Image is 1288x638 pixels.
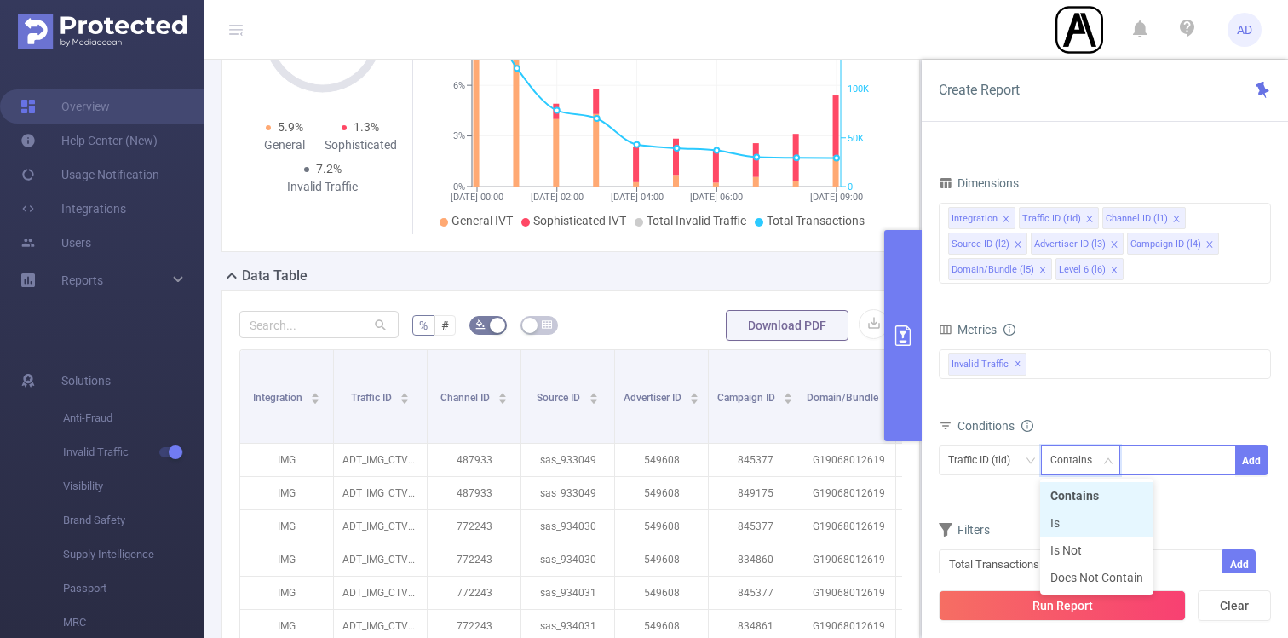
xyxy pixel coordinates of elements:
li: Contains [1040,482,1153,509]
input: Search... [239,311,399,338]
i: icon: close [1110,240,1118,250]
tspan: [DATE] 09:00 [810,192,863,203]
h2: Data Table [242,266,308,286]
div: General [246,136,323,154]
p: sas_934030 [521,543,614,576]
p: 772243 [896,543,989,576]
a: Users [20,226,91,260]
p: 772243 [896,577,989,609]
i: icon: caret-up [784,390,793,395]
span: Channel ID [440,392,492,404]
p: ADT_IMG_CTV_Video [334,510,427,543]
div: Sophisticated [323,136,400,154]
a: Integrations [20,192,126,226]
span: ✕ [1015,354,1021,375]
p: 772243 [428,577,520,609]
i: icon: caret-down [589,397,598,402]
div: Sort [497,390,508,400]
tspan: [DATE] 04:00 [610,192,663,203]
span: Source ID [537,392,583,404]
div: Campaign ID (l4) [1130,233,1201,256]
p: ADT_IMG_CTV_Video [334,543,427,576]
i: icon: caret-down [690,397,699,402]
li: Campaign ID (l4) [1127,233,1219,255]
span: Total Transactions [767,214,865,227]
p: ADT_IMG_CTV_Video [334,477,427,509]
p: sas_933049 [521,444,614,476]
li: Is [1040,509,1153,537]
i: icon: close [1014,240,1022,250]
i: icon: bg-colors [475,319,486,330]
span: Solutions [61,364,111,398]
p: 487933 [896,444,989,476]
p: G19068012619 [802,444,895,476]
i: icon: caret-down [400,397,410,402]
i: icon: close [1205,240,1214,250]
i: icon: caret-up [400,390,410,395]
img: Protected Media [18,14,187,49]
li: Channel ID (l1) [1102,207,1186,229]
span: 1.3% [354,120,379,134]
p: 487933 [896,477,989,509]
span: Integration [253,392,305,404]
i: icon: caret-down [784,397,793,402]
span: Traffic ID [351,392,394,404]
tspan: 50K [848,133,864,144]
p: 549608 [615,444,708,476]
i: icon: close [1110,266,1118,276]
p: 549608 [615,510,708,543]
div: Channel ID (l1) [1106,208,1168,230]
p: 549608 [615,543,708,576]
p: 487933 [428,444,520,476]
p: 834860 [709,543,802,576]
span: Anti-Fraud [63,401,204,435]
p: IMG [240,543,333,576]
p: 549608 [615,477,708,509]
i: icon: caret-down [311,397,320,402]
p: 772243 [428,543,520,576]
a: Usage Notification [20,158,159,192]
tspan: 3% [453,131,465,142]
span: Visibility [63,469,204,503]
i: icon: down [1026,456,1036,468]
tspan: 0% [453,181,465,193]
i: icon: caret-down [498,397,508,402]
p: 845377 [709,577,802,609]
p: 849175 [709,477,802,509]
button: Add [1222,549,1256,579]
span: Total Invalid Traffic [647,214,746,227]
p: 772243 [428,510,520,543]
span: Passport [63,572,204,606]
span: Filters [939,523,990,537]
div: Sort [689,390,699,400]
p: G19068012619 [802,543,895,576]
tspan: [DATE] 00:00 [451,192,503,203]
div: Integration [952,208,998,230]
div: Source ID (l2) [952,233,1009,256]
span: Invalid Traffic [948,353,1026,376]
p: sas_934031 [521,577,614,609]
span: Create Report [939,82,1020,98]
li: Level 6 (l6) [1055,258,1124,280]
p: 845377 [709,510,802,543]
a: Help Center (New) [20,124,158,158]
span: Supply Intelligence [63,537,204,572]
div: Sort [310,390,320,400]
p: ADT_IMG_CTV_Video [334,577,427,609]
p: G19068012619 [802,577,895,609]
span: General IVT [451,214,513,227]
div: Sort [783,390,793,400]
p: IMG [240,444,333,476]
li: Traffic ID (tid) [1019,207,1099,229]
p: sas_934030 [521,510,614,543]
tspan: 6% [453,80,465,91]
tspan: 100K [848,84,869,95]
i: icon: caret-up [690,390,699,395]
p: IMG [240,510,333,543]
span: Domain/Bundle [807,392,881,404]
div: Level 6 (l6) [1059,259,1106,281]
p: 772243 [896,510,989,543]
i: icon: close [1172,215,1181,225]
span: Advertiser ID [624,392,684,404]
p: sas_933049 [521,477,614,509]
